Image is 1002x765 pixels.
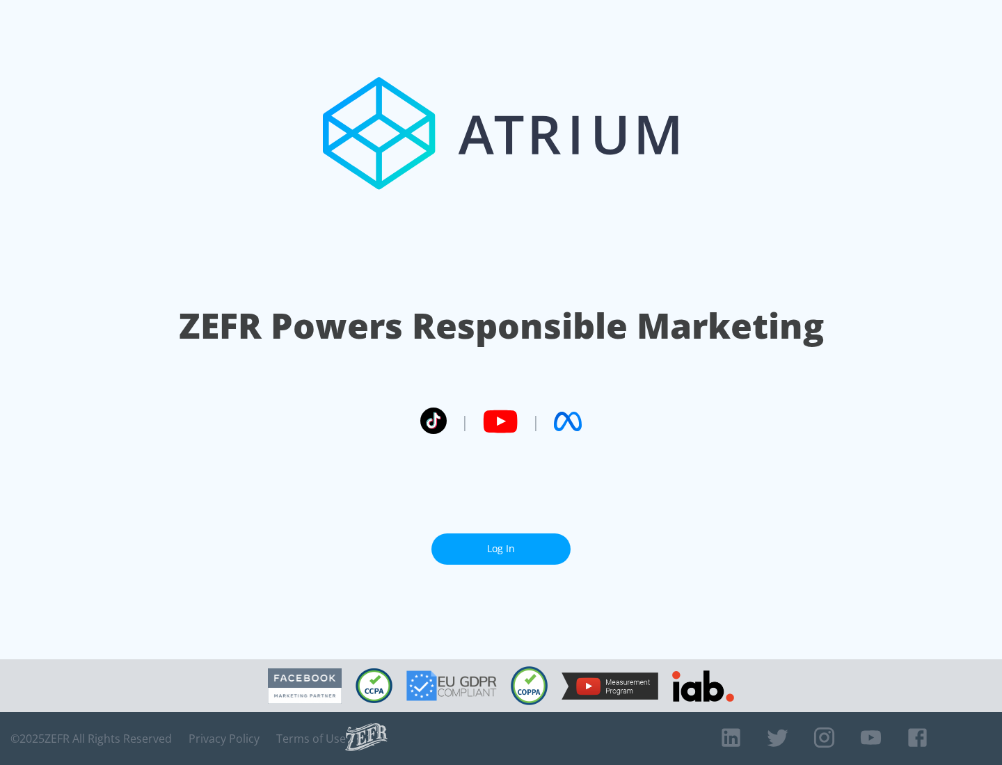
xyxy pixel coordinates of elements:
a: Privacy Policy [189,732,260,746]
img: IAB [672,670,734,702]
span: | [532,411,540,432]
img: GDPR Compliant [406,670,497,701]
img: COPPA Compliant [511,666,548,705]
a: Terms of Use [276,732,346,746]
h1: ZEFR Powers Responsible Marketing [179,302,824,350]
span: © 2025 ZEFR All Rights Reserved [10,732,172,746]
img: YouTube Measurement Program [562,673,658,700]
img: CCPA Compliant [356,668,392,703]
span: | [461,411,469,432]
a: Log In [431,533,571,565]
img: Facebook Marketing Partner [268,668,342,704]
